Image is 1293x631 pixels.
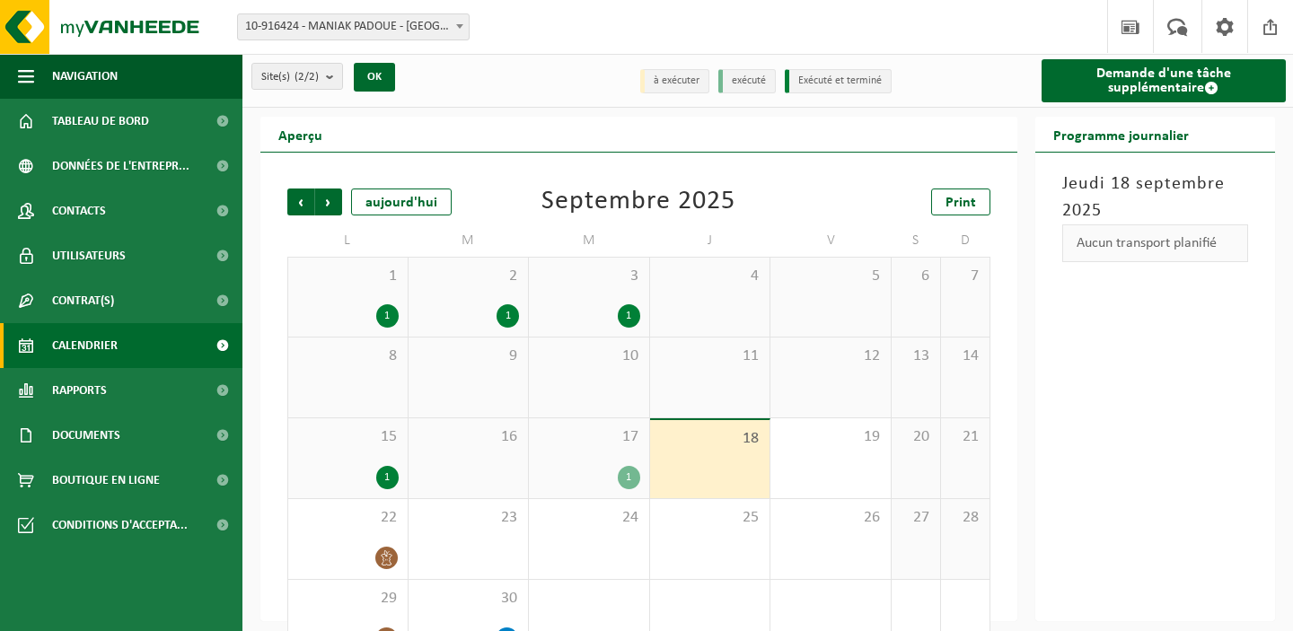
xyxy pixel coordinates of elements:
button: OK [354,63,395,92]
div: 1 [376,304,399,328]
span: 12 [779,346,882,366]
span: Navigation [52,54,118,99]
span: 11 [659,346,761,366]
span: 4 [659,267,761,286]
span: Conditions d'accepta... [52,503,188,548]
span: 7 [950,267,981,286]
span: 25 [659,508,761,528]
span: Tableau de bord [52,99,149,144]
span: 5 [779,267,882,286]
span: Print [946,196,976,210]
a: Print [931,188,990,215]
div: 1 [618,466,640,489]
span: 19 [779,427,882,447]
li: Exécuté et terminé [785,69,892,93]
li: à exécuter [640,69,709,93]
div: 1 [497,304,519,328]
span: 18 [659,429,761,449]
span: Suivant [315,188,342,215]
span: 28 [950,508,981,528]
span: Site(s) [261,64,319,91]
td: J [650,224,771,257]
span: 2 [418,267,520,286]
li: exécuté [718,69,776,93]
span: Données de l'entrepr... [52,144,189,188]
span: 10 [538,346,640,366]
div: 1 [376,466,399,489]
div: Aucun transport planifié [1062,224,1249,262]
span: Contrat(s) [52,278,114,323]
span: 29 [297,589,399,609]
span: 27 [901,508,931,528]
span: 3 [538,267,640,286]
span: 23 [418,508,520,528]
span: 14 [950,346,981,366]
td: M [529,224,650,257]
span: 10-916424 - MANIAK PADOUE - UCCLE [237,13,470,40]
div: aujourd'hui [351,188,452,215]
a: Demande d'une tâche supplémentaire [1042,59,1287,102]
h3: Jeudi 18 septembre 2025 [1062,171,1249,224]
span: 9 [418,346,520,366]
div: Septembre 2025 [541,188,735,215]
span: Calendrier [52,323,118,368]
span: Précédent [287,188,314,215]
button: Site(s)(2/2) [251,63,343,90]
span: 22 [297,508,399,528]
span: Utilisateurs [52,233,126,278]
span: Rapports [52,368,107,413]
span: 21 [950,427,981,447]
span: 26 [779,508,882,528]
span: 17 [538,427,640,447]
span: Boutique en ligne [52,458,160,503]
span: 13 [901,346,931,366]
td: L [287,224,409,257]
h2: Aperçu [260,117,340,152]
td: V [770,224,892,257]
span: 15 [297,427,399,447]
span: 24 [538,508,640,528]
span: 1 [297,267,399,286]
td: D [941,224,990,257]
span: Contacts [52,188,106,233]
count: (2/2) [295,71,319,83]
td: M [409,224,530,257]
span: 16 [418,427,520,447]
td: S [892,224,941,257]
h2: Programme journalier [1035,117,1207,152]
span: 20 [901,427,931,447]
span: 6 [901,267,931,286]
span: 30 [418,589,520,609]
span: Documents [52,413,120,458]
span: 10-916424 - MANIAK PADOUE - UCCLE [238,14,469,39]
span: 8 [297,346,399,366]
div: 1 [618,304,640,328]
